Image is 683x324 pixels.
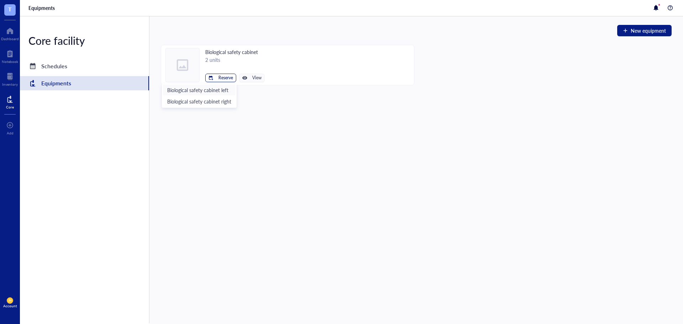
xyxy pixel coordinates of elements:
[7,131,14,135] div: Add
[239,74,265,82] button: View
[2,82,18,86] div: Inventory
[252,75,261,80] span: View
[28,5,56,11] a: Equipments
[8,5,12,14] span: T
[41,61,67,71] div: Schedules
[20,59,149,73] a: Schedules
[2,59,18,64] div: Notebook
[41,78,71,88] div: Equipments
[6,105,14,109] div: Core
[631,28,666,33] span: New equipment
[205,56,265,64] div: 2 units
[1,25,19,41] a: Dashboard
[205,74,236,82] button: Reserve
[6,94,14,109] a: Core
[8,299,12,302] span: JH
[3,304,17,308] div: Account
[167,86,231,94] span: Biological safety cabinet left
[205,48,265,56] div: Biological safety cabinet
[20,76,149,90] a: Equipments
[167,97,231,105] span: Biological safety cabinet right
[1,37,19,41] div: Dashboard
[2,71,18,86] a: Inventory
[2,48,18,64] a: Notebook
[218,75,233,80] span: Reserve
[617,25,672,36] button: New equipment
[20,33,149,48] div: Core facility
